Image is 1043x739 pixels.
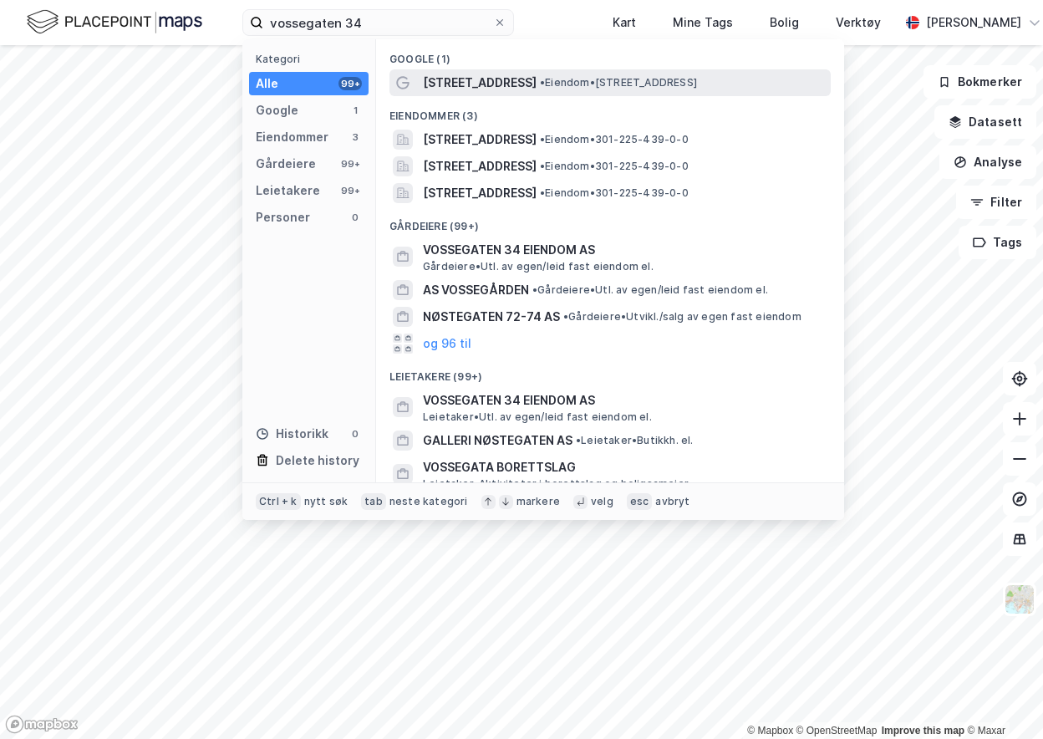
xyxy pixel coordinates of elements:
span: • [540,76,545,89]
a: Mapbox homepage [5,715,79,734]
button: Bokmerker [923,65,1036,99]
div: Google [256,100,298,120]
div: Verktøy [836,13,881,33]
div: Gårdeiere (99+) [376,206,844,237]
img: Z [1004,584,1035,615]
div: Bolig [770,13,799,33]
div: Kart [613,13,636,33]
img: logo.f888ab2527a4732fd821a326f86c7f29.svg [27,8,202,37]
div: Historikk [256,424,328,444]
span: VOSSEGATEN 34 EIENDOM AS [423,240,824,260]
a: OpenStreetMap [796,725,878,736]
span: • [576,434,581,446]
a: Mapbox [747,725,793,736]
div: tab [361,493,386,510]
span: NØSTEGATEN 72-74 AS [423,307,560,327]
div: markere [516,495,560,508]
span: Eiendom • 301-225-439-0-0 [540,160,689,173]
span: [STREET_ADDRESS] [423,130,537,150]
div: nytt søk [304,495,349,508]
span: GALLERI NØSTEGATEN AS [423,431,572,451]
div: Alle [256,74,278,94]
div: Personer [256,207,310,227]
span: • [540,160,545,172]
div: 1 [349,104,362,117]
div: Gårdeiere [256,154,316,174]
iframe: Chat Widget [959,659,1043,739]
span: • [540,186,545,199]
div: Eiendommer [256,127,328,147]
div: avbryt [655,495,689,508]
span: VOSSEGATEN 34 EIENDOM AS [423,390,824,410]
span: Gårdeiere • Utvikl./salg av egen fast eiendom [563,310,801,324]
span: Eiendom • 301-225-439-0-0 [540,133,689,146]
div: Kontrollprogram for chat [959,659,1043,739]
div: 0 [349,427,362,441]
span: Leietaker • Aktiviteter i borettslag og boligsameier [423,477,689,491]
span: Eiendom • 301-225-439-0-0 [540,186,689,200]
span: Eiendom • [STREET_ADDRESS] [540,76,697,89]
span: Leietaker • Butikkh. el. [576,434,694,447]
div: Kategori [256,53,369,65]
button: Filter [956,186,1036,219]
button: Datasett [934,105,1036,139]
div: 99+ [338,184,362,197]
span: [STREET_ADDRESS] [423,183,537,203]
div: 99+ [338,157,362,171]
div: 3 [349,130,362,144]
div: neste kategori [389,495,468,508]
button: Analyse [939,145,1036,179]
span: AS VOSSEGÅRDEN [423,280,529,300]
a: Improve this map [882,725,964,736]
div: Eiendommer (3) [376,96,844,126]
div: Leietakere [256,181,320,201]
div: [PERSON_NAME] [926,13,1021,33]
button: Tags [959,226,1036,259]
span: [STREET_ADDRESS] [423,73,537,93]
span: • [532,283,537,296]
span: [STREET_ADDRESS] [423,156,537,176]
span: • [540,133,545,145]
span: VOSSEGATA BORETTSLAG [423,457,824,477]
span: Leietaker • Utl. av egen/leid fast eiendom el. [423,410,652,424]
div: esc [627,493,653,510]
div: 0 [349,211,362,224]
span: Gårdeiere • Utl. av egen/leid fast eiendom el. [423,260,654,273]
div: Mine Tags [673,13,733,33]
div: Ctrl + k [256,493,301,510]
div: Delete history [276,451,359,471]
span: Gårdeiere • Utl. av egen/leid fast eiendom el. [532,283,768,297]
button: og 96 til [423,334,471,354]
div: Google (1) [376,39,844,69]
span: • [563,310,568,323]
input: Søk på adresse, matrikkel, gårdeiere, leietakere eller personer [263,10,493,35]
div: Leietakere (99+) [376,357,844,387]
div: 99+ [338,77,362,90]
div: velg [591,495,613,508]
